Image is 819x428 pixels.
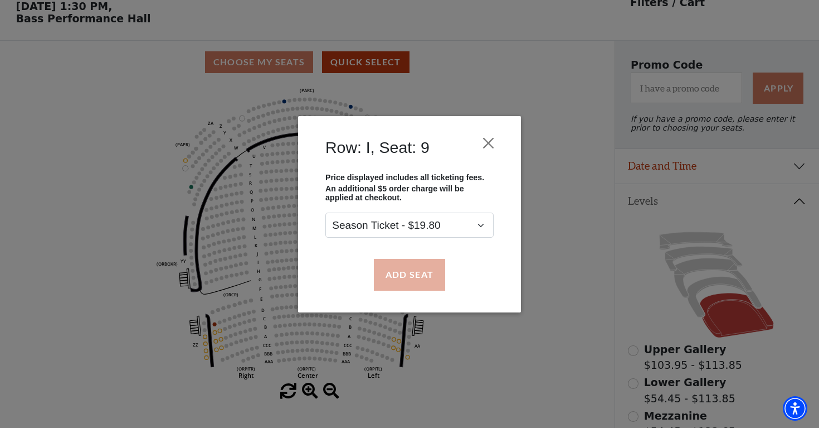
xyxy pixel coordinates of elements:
[478,132,499,153] button: Close
[374,259,445,290] button: Add Seat
[325,172,494,181] p: Price displayed includes all ticketing fees.
[325,138,430,157] h4: Row: I, Seat: 9
[783,396,807,421] div: Accessibility Menu
[325,184,494,202] p: An additional $5 order charge will be applied at checkout.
